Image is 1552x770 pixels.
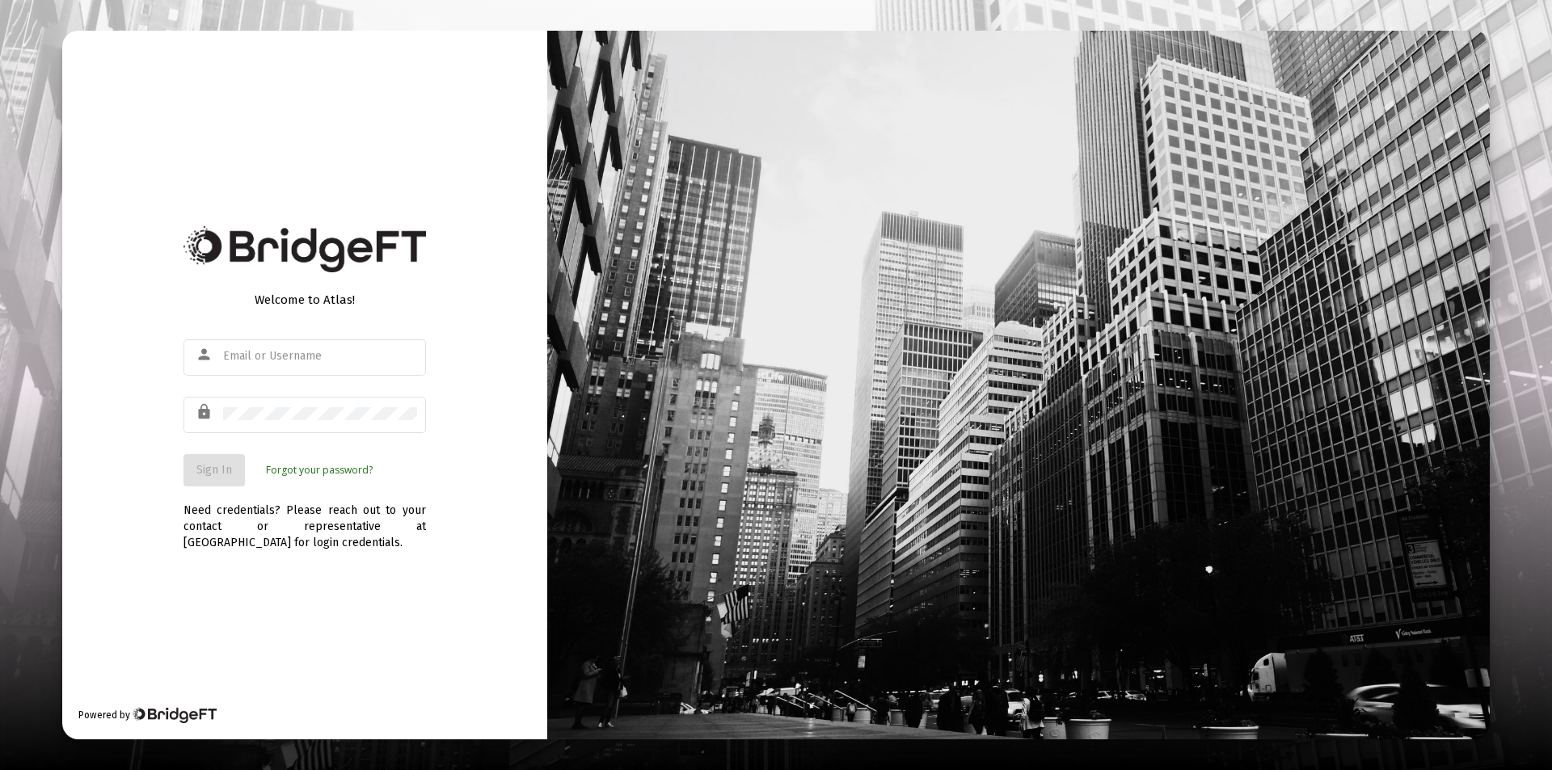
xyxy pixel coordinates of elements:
[223,350,417,363] input: Email or Username
[266,462,373,478] a: Forgot your password?
[183,226,426,272] img: Bridge Financial Technology Logo
[78,707,217,723] div: Powered by
[183,292,426,308] div: Welcome to Atlas!
[196,345,215,364] mat-icon: person
[183,486,426,551] div: Need credentials? Please reach out to your contact or representative at [GEOGRAPHIC_DATA] for log...
[183,454,245,486] button: Sign In
[196,402,215,422] mat-icon: lock
[132,707,217,723] img: Bridge Financial Technology Logo
[196,463,232,477] span: Sign In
